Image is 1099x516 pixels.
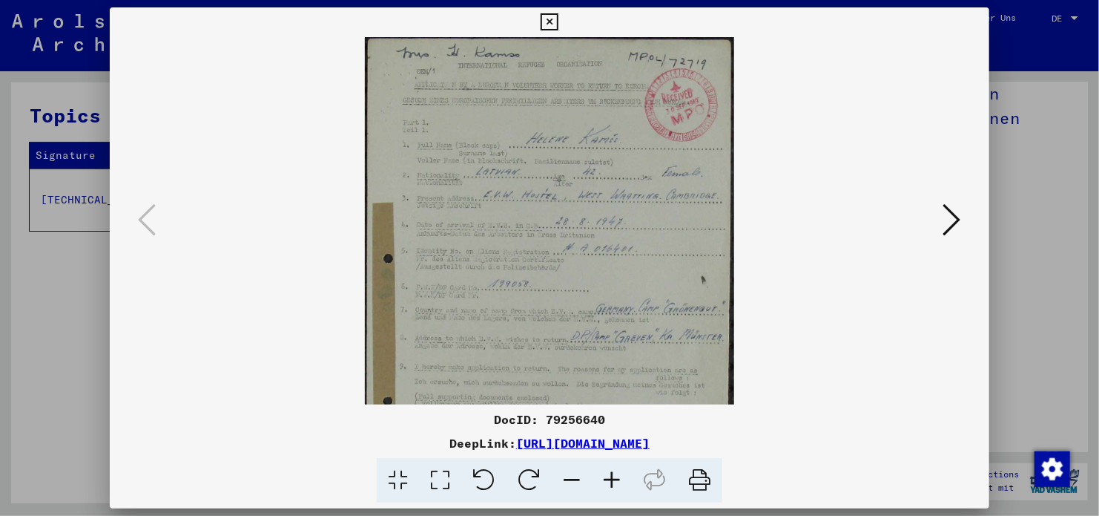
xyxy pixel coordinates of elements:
[1034,451,1069,486] div: Zustimmung ändern
[1034,451,1070,487] img: Zustimmung ändern
[110,434,989,452] div: DeepLink:
[110,411,989,428] div: DocID: 79256640
[516,436,650,451] a: [URL][DOMAIN_NAME]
